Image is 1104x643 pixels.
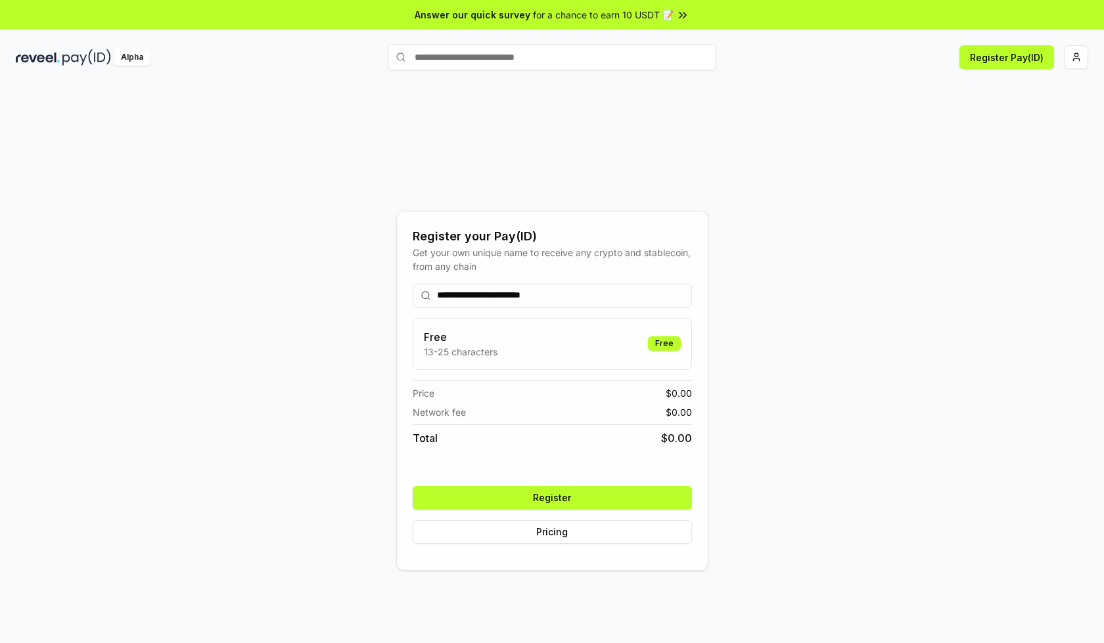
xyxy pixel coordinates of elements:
span: Price [413,386,434,400]
span: Total [413,430,438,446]
span: Network fee [413,405,466,419]
div: Alpha [114,49,150,66]
div: Free [648,336,681,351]
span: $ 0.00 [661,430,692,446]
span: $ 0.00 [666,405,692,419]
button: Register Pay(ID) [959,45,1054,69]
img: pay_id [62,49,111,66]
div: Get your own unique name to receive any crypto and stablecoin, from any chain [413,246,692,273]
span: for a chance to earn 10 USDT 📝 [533,8,674,22]
button: Register [413,486,692,510]
h3: Free [424,329,497,345]
img: reveel_dark [16,49,60,66]
button: Pricing [413,520,692,544]
span: $ 0.00 [666,386,692,400]
p: 13-25 characters [424,345,497,359]
div: Register your Pay(ID) [413,227,692,246]
span: Answer our quick survey [415,8,530,22]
